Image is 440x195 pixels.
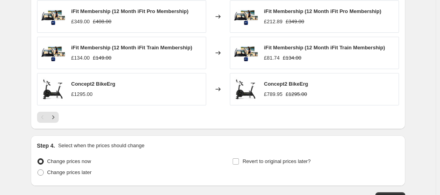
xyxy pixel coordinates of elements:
[41,41,65,65] img: ifit_80x.jpg
[264,18,283,26] div: £212.89
[41,5,65,28] img: ifit_80x.jpg
[93,18,112,26] strike: £408.00
[286,18,304,26] strike: £349.00
[47,158,91,164] span: Change prices now
[71,90,93,98] div: £1295.00
[71,54,90,62] div: £134.00
[41,77,65,101] img: concept_ii_bikeerg-3_80x.jpg
[264,54,280,62] div: £81.74
[234,77,258,101] img: concept_ii_bikeerg-3_80x.jpg
[58,142,144,150] p: Select when the prices should change
[71,45,192,51] span: iFit Membership (12 Month iFit Train Membership)
[264,90,283,98] div: £789.95
[71,81,116,87] span: Concept2 BikeErg
[264,45,385,51] span: iFit Membership (12 Month iFit Train Membership)
[71,18,90,26] div: £349.00
[71,8,189,14] span: iFit Membership (12 Month iFit Pro Membership)
[37,142,55,150] h2: Step 4.
[283,54,301,62] strike: £134.00
[234,5,258,28] img: ifit_80x.jpg
[48,112,59,123] button: Next
[93,54,112,62] strike: £149.00
[37,112,59,123] nav: Pagination
[234,41,258,65] img: ifit_80x.jpg
[264,81,308,87] span: Concept2 BikeErg
[47,169,92,175] span: Change prices later
[264,8,382,14] span: iFit Membership (12 Month iFit Pro Membership)
[242,158,311,164] span: Revert to original prices later?
[286,90,307,98] strike: £1295.00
